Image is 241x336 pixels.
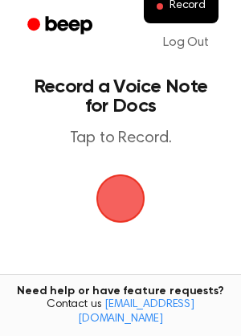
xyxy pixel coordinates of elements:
[16,10,107,42] a: Beep
[78,299,194,325] a: [EMAIL_ADDRESS][DOMAIN_NAME]
[10,298,231,326] span: Contact us
[96,174,145,223] img: Beep Logo
[29,77,212,116] h1: Record a Voice Note for Docs
[147,23,225,62] a: Log Out
[29,129,212,149] p: Tap to Record.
